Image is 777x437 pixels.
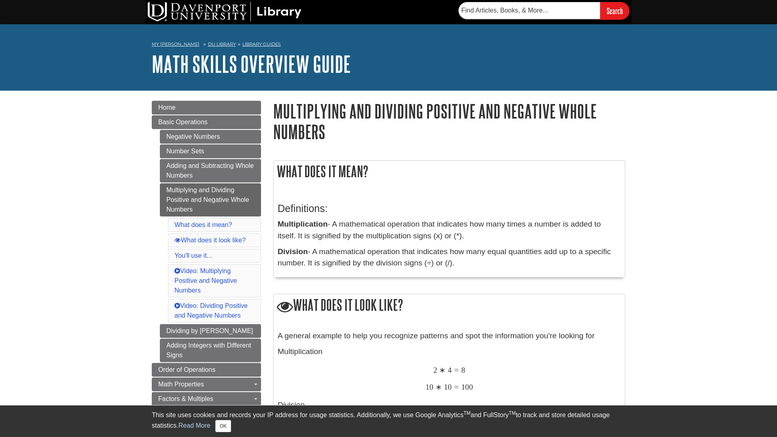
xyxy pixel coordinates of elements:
[274,161,625,182] h2: What does it mean?
[174,252,212,259] a: You'll use it...
[278,247,308,256] strong: Division
[160,183,261,216] a: Multiplying and Dividing Positive and Negative Whole Numbers
[160,324,261,338] a: Dividing by [PERSON_NAME]
[158,366,215,373] span: Order of Operations
[454,382,459,392] span: =
[160,130,261,144] a: Negative Numbers
[278,203,621,214] h3: Definitions:
[278,330,621,342] p: A general example to help you recognize patterns and spot the information you're looking for
[278,220,328,228] strong: Multiplication
[278,218,621,242] p: - A mathematical operation that indicates how many times a number is added to itself. It is signi...
[174,237,246,244] a: What does it look like?
[158,104,176,111] span: Home
[454,365,459,375] span: =
[148,2,301,21] img: DU Library
[152,41,200,48] a: My [PERSON_NAME]
[158,119,208,125] span: Basic Operations
[273,101,625,142] h1: Multiplying and Dividing Positive and Negative Whole Numbers
[174,267,237,294] a: Video: Multiplying Positive and Negative Numbers
[160,339,261,362] a: Adding Integers with Different Signs
[160,159,261,182] a: Adding and Subtracting Whole Numbers
[278,246,621,269] p: - A mathematical operation that indicates how many equal quantities add up to a specific number. ...
[152,51,351,76] a: Math Skills Overview Guide
[158,395,213,402] span: Factors & Multiples
[215,420,231,432] button: Close
[274,294,625,317] h2: What does it look like?
[152,410,625,432] div: This site uses cookies and records your IP address for usage statistics. Additionally, we use Goo...
[461,382,473,392] span: 100
[178,422,210,429] a: Read More
[152,39,625,52] nav: breadcrumb
[174,221,232,228] a: What does it mean?
[158,381,204,388] span: Math Properties
[174,302,248,319] a: Video: Dividing Positive and Negative Numbers
[152,378,261,391] a: Math Properties
[435,382,442,392] span: ∗
[152,101,261,115] a: Home
[459,2,629,19] form: Searches DU Library's articles, books, and more
[439,365,446,375] span: ∗
[433,365,437,375] span: 2
[242,41,281,47] a: Library Guides
[461,365,465,375] span: 8
[425,382,433,392] span: 10
[463,410,470,416] sup: TM
[208,41,236,47] a: DU Library
[444,382,452,392] span: 10
[509,410,516,416] sup: TM
[600,2,629,19] input: Search
[152,115,261,129] a: Basic Operations
[160,144,261,158] a: Number Sets
[152,392,261,406] a: Factors & Multiples
[448,365,452,375] span: 4
[152,363,261,377] a: Order of Operations
[459,2,600,19] input: Find Articles, Books, & More...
